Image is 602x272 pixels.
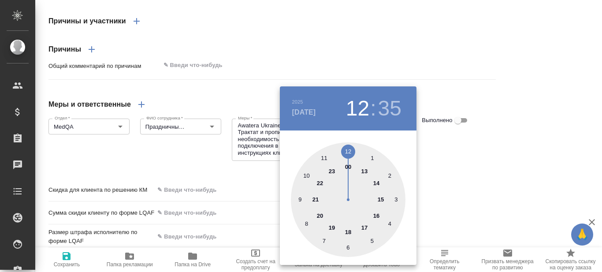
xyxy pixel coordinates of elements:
h3: : [370,96,376,121]
button: 12 [346,96,369,121]
button: [DATE] [292,107,316,118]
button: 35 [378,96,401,121]
button: 2025 [292,99,303,104]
